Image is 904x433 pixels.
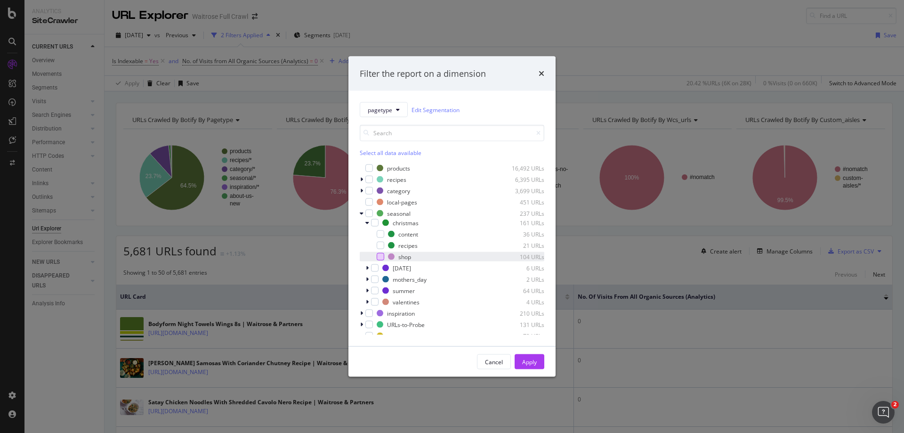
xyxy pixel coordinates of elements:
div: 4 URLs [498,298,544,306]
input: Search [360,125,544,141]
div: local-pages [387,198,417,206]
div: 2 URLs [498,275,544,283]
div: URLs-to-Probe [387,320,425,328]
div: 21 URLs [498,241,544,249]
div: 36 URLs [498,230,544,238]
div: seasonal [387,209,411,217]
div: Cancel [485,358,503,366]
div: 451 URLs [498,198,544,206]
div: 6 URLs [498,264,544,272]
div: shop [398,253,411,261]
div: times [539,67,544,80]
div: non-seo-pages [387,332,426,340]
div: 131 URLs [498,320,544,328]
div: Filter the report on a dimension [360,67,486,80]
div: inspiration [387,309,415,317]
div: summer [393,286,415,294]
div: christmas [393,219,419,227]
button: pagetype [360,102,408,117]
div: 64 URLs [498,286,544,294]
div: 16,492 URLs [498,164,544,172]
div: 73 URLs [498,332,544,340]
a: Edit Segmentation [412,105,460,114]
div: 104 URLs [498,253,544,261]
div: 210 URLs [498,309,544,317]
div: category [387,187,410,195]
div: 6,395 URLs [498,175,544,183]
div: Apply [522,358,537,366]
div: [DATE] [393,264,411,272]
div: recipes [387,175,406,183]
div: 237 URLs [498,209,544,217]
div: 161 URLs [498,219,544,227]
div: 3,699 URLs [498,187,544,195]
span: pagetype [368,106,392,114]
div: valentines [393,298,420,306]
div: content [398,230,418,238]
div: Select all data available [360,149,544,157]
div: modal [348,56,556,377]
span: 2 [891,401,899,408]
button: Cancel [477,354,511,369]
div: mothers_day [393,275,427,283]
div: products [387,164,410,172]
div: recipes [398,241,418,249]
iframe: Intercom live chat [872,401,895,424]
button: Apply [515,354,544,369]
